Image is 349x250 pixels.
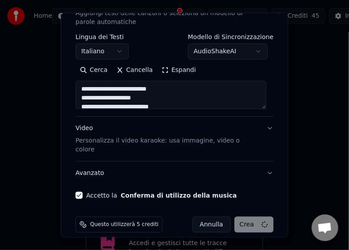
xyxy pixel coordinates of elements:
span: Questo utilizzerà 5 crediti [90,221,159,228]
button: Accetto la [121,192,237,198]
button: VideoPersonalizza il video karaoke: usa immagine, video o colore [75,117,274,161]
label: Accetto la [86,192,237,198]
label: Modello di Sincronizzazione [188,34,274,40]
p: Aggiungi testi delle canzoni o seleziona un modello di parole automatiche [75,9,259,27]
label: Lingua dei Testi [75,34,129,40]
button: Espandi [157,63,200,77]
button: Cerca [75,63,112,77]
div: TestiAggiungi testi delle canzoni o seleziona un modello di parole automatiche [75,34,274,116]
button: Cancella [112,63,157,77]
div: Video [75,124,259,154]
button: Annulla [192,217,231,233]
button: Avanzato [75,162,274,185]
p: Personalizza il video karaoke: usa immagine, video o colore [75,136,259,154]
